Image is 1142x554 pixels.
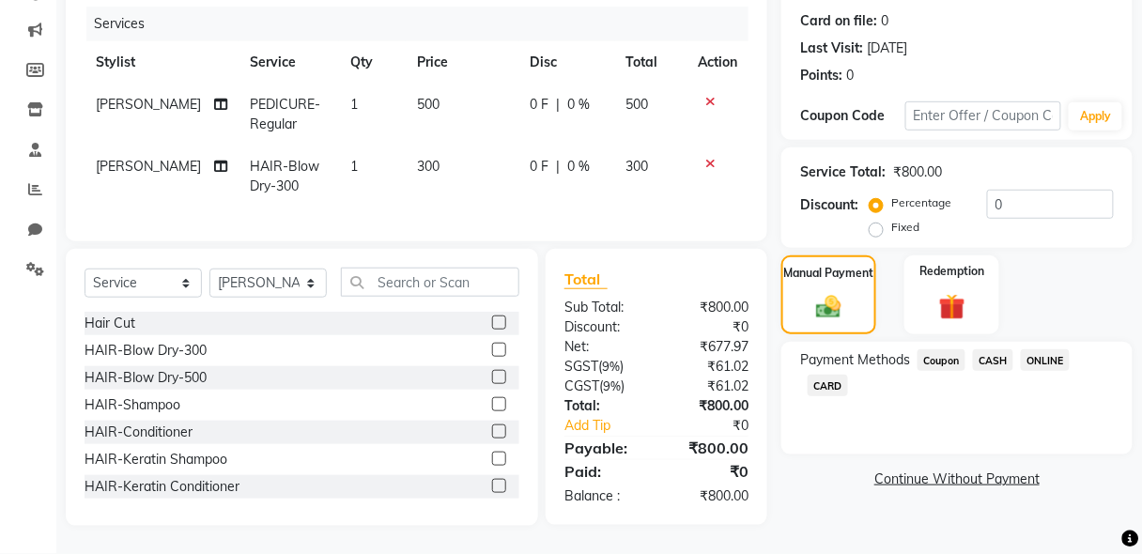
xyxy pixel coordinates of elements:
[550,416,674,436] a: Add Tip
[85,423,193,442] div: HAIR-Conditioner
[674,416,763,436] div: ₹0
[550,317,656,337] div: Discount:
[784,265,874,282] label: Manual Payment
[85,314,135,333] div: Hair Cut
[519,41,615,84] th: Disc
[86,7,763,41] div: Services
[867,38,907,58] div: [DATE]
[550,337,656,357] div: Net:
[531,157,549,177] span: 0 F
[557,95,561,115] span: |
[800,162,886,182] div: Service Total:
[656,317,763,337] div: ₹0
[800,66,842,85] div: Points:
[85,41,239,84] th: Stylist
[891,194,951,211] label: Percentage
[85,477,239,497] div: HAIR-Keratin Conditioner
[656,437,763,459] div: ₹800.00
[96,96,201,113] span: [PERSON_NAME]
[568,95,591,115] span: 0 %
[973,349,1013,371] span: CASH
[656,298,763,317] div: ₹800.00
[557,157,561,177] span: |
[881,11,888,31] div: 0
[800,38,863,58] div: Last Visit:
[656,396,763,416] div: ₹800.00
[417,158,440,175] span: 300
[85,395,180,415] div: HAIR-Shampoo
[846,66,854,85] div: 0
[919,263,984,280] label: Redemption
[891,219,919,236] label: Fixed
[800,350,910,370] span: Payment Methods
[550,357,656,377] div: ( )
[568,157,591,177] span: 0 %
[550,396,656,416] div: Total:
[239,41,339,84] th: Service
[893,162,942,182] div: ₹800.00
[564,377,599,394] span: CGST
[931,291,974,324] img: _gift.svg
[550,437,656,459] div: Payable:
[656,337,763,357] div: ₹677.97
[350,158,358,175] span: 1
[656,357,763,377] div: ₹61.02
[603,378,621,393] span: 9%
[339,41,406,84] th: Qty
[800,195,858,215] div: Discount:
[785,469,1129,489] a: Continue Without Payment
[626,158,649,175] span: 300
[800,11,877,31] div: Card on file:
[531,95,549,115] span: 0 F
[85,341,207,361] div: HAIR-Blow Dry-300
[656,377,763,396] div: ₹61.02
[250,96,320,132] span: PEDICURE-Regular
[550,377,656,396] div: ( )
[602,359,620,374] span: 9%
[626,96,649,113] span: 500
[656,460,763,483] div: ₹0
[656,486,763,506] div: ₹800.00
[800,106,904,126] div: Coupon Code
[615,41,687,84] th: Total
[809,293,849,321] img: _cash.svg
[85,450,227,469] div: HAIR-Keratin Shampoo
[550,460,656,483] div: Paid:
[808,375,848,396] span: CARD
[417,96,440,113] span: 500
[550,486,656,506] div: Balance :
[564,358,598,375] span: SGST
[341,268,519,297] input: Search or Scan
[918,349,965,371] span: Coupon
[96,158,201,175] span: [PERSON_NAME]
[905,101,1062,131] input: Enter Offer / Coupon Code
[406,41,518,84] th: Price
[687,41,748,84] th: Action
[250,158,319,194] span: HAIR-Blow Dry-300
[564,269,608,289] span: Total
[1069,102,1122,131] button: Apply
[85,368,207,388] div: HAIR-Blow Dry-500
[1021,349,1070,371] span: ONLINE
[350,96,358,113] span: 1
[550,298,656,317] div: Sub Total:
